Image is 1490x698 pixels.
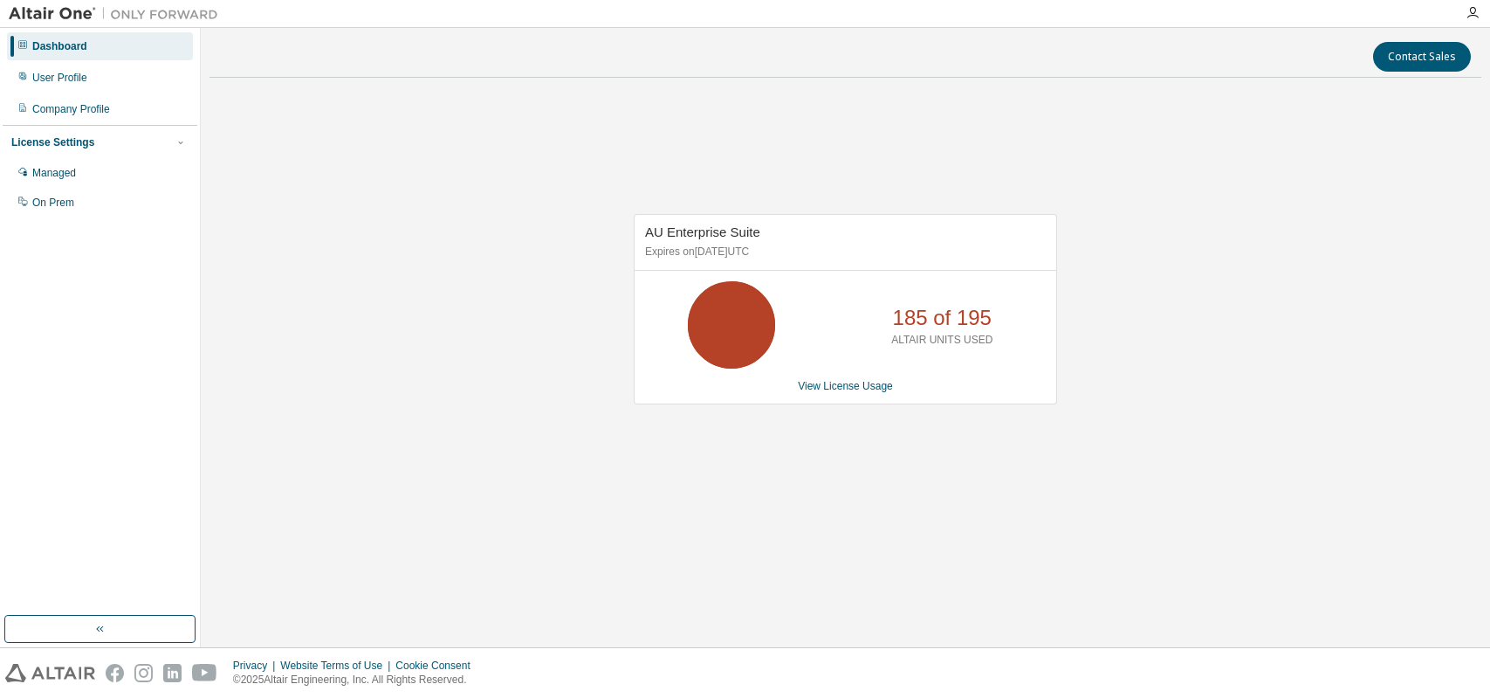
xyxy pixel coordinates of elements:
[9,5,227,23] img: Altair One
[192,664,217,682] img: youtube.svg
[32,166,76,180] div: Managed
[893,303,992,333] p: 185 of 195
[233,673,481,688] p: © 2025 Altair Engineering, Inc. All Rights Reserved.
[32,102,110,116] div: Company Profile
[1373,42,1471,72] button: Contact Sales
[134,664,153,682] img: instagram.svg
[5,664,95,682] img: altair_logo.svg
[645,245,1041,259] p: Expires on [DATE] UTC
[280,659,395,673] div: Website Terms of Use
[163,664,182,682] img: linkedin.svg
[645,225,760,239] span: AU Enterprise Suite
[11,135,94,149] div: License Settings
[32,39,87,53] div: Dashboard
[395,659,480,673] div: Cookie Consent
[106,664,124,682] img: facebook.svg
[32,71,87,85] div: User Profile
[32,196,74,210] div: On Prem
[233,659,280,673] div: Privacy
[891,333,992,348] p: ALTAIR UNITS USED
[798,380,893,392] a: View License Usage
